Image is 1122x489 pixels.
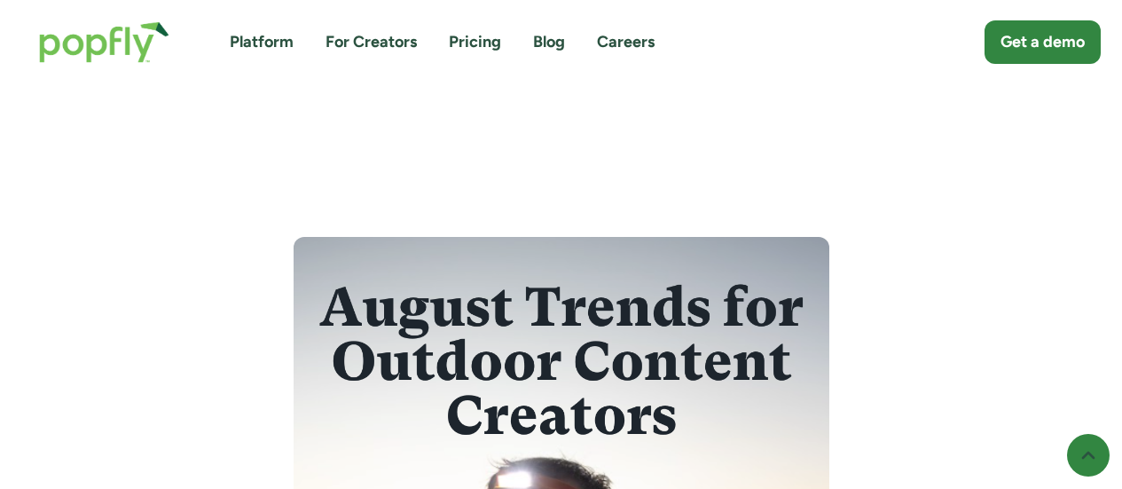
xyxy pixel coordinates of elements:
[985,20,1101,64] a: Get a demo
[533,31,565,53] a: Blog
[21,4,187,81] a: home
[449,31,501,53] a: Pricing
[597,31,655,53] a: Careers
[1000,31,1085,53] div: Get a demo
[230,31,294,53] a: Platform
[326,31,417,53] a: For Creators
